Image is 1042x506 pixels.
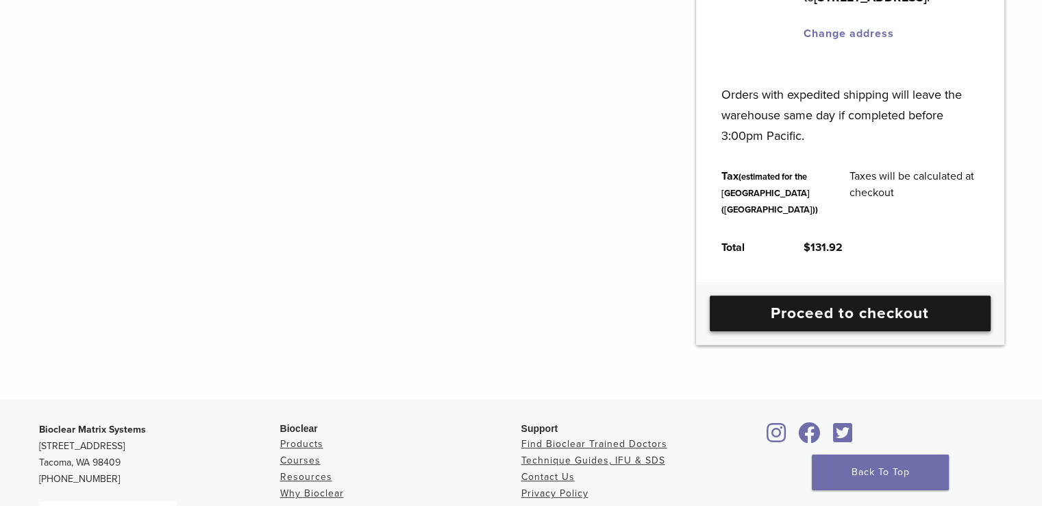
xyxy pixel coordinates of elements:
a: Proceed to checkout [710,296,991,331]
strong: Bioclear Matrix Systems [39,424,146,435]
span: $ [804,241,810,254]
a: Bioclear [828,431,857,444]
a: Contact Us [521,471,575,483]
a: Technique Guides, IFU & SDS [521,455,665,466]
a: Find Bioclear Trained Doctors [521,438,667,450]
bdi: 131.92 [804,241,843,254]
a: Bioclear [794,431,826,444]
span: Bioclear [280,423,318,434]
a: Resources [280,471,332,483]
a: Courses [280,455,321,466]
span: Support [521,423,558,434]
th: Total [706,228,789,267]
a: Products [280,438,323,450]
a: Change address [804,27,894,40]
p: [STREET_ADDRESS] Tacoma, WA 98409 [PHONE_NUMBER] [39,422,280,487]
td: Taxes will be calculated at checkout [834,157,994,228]
a: Privacy Policy [521,487,588,499]
a: Why Bioclear [280,487,344,499]
a: Bioclear [762,431,791,444]
small: (estimated for the [GEOGRAPHIC_DATA] ([GEOGRAPHIC_DATA])) [721,171,818,215]
th: Tax [706,157,834,228]
a: Back To Top [812,455,949,490]
p: Orders with expedited shipping will leave the warehouse same day if completed before 3:00pm Pacific. [721,64,978,146]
